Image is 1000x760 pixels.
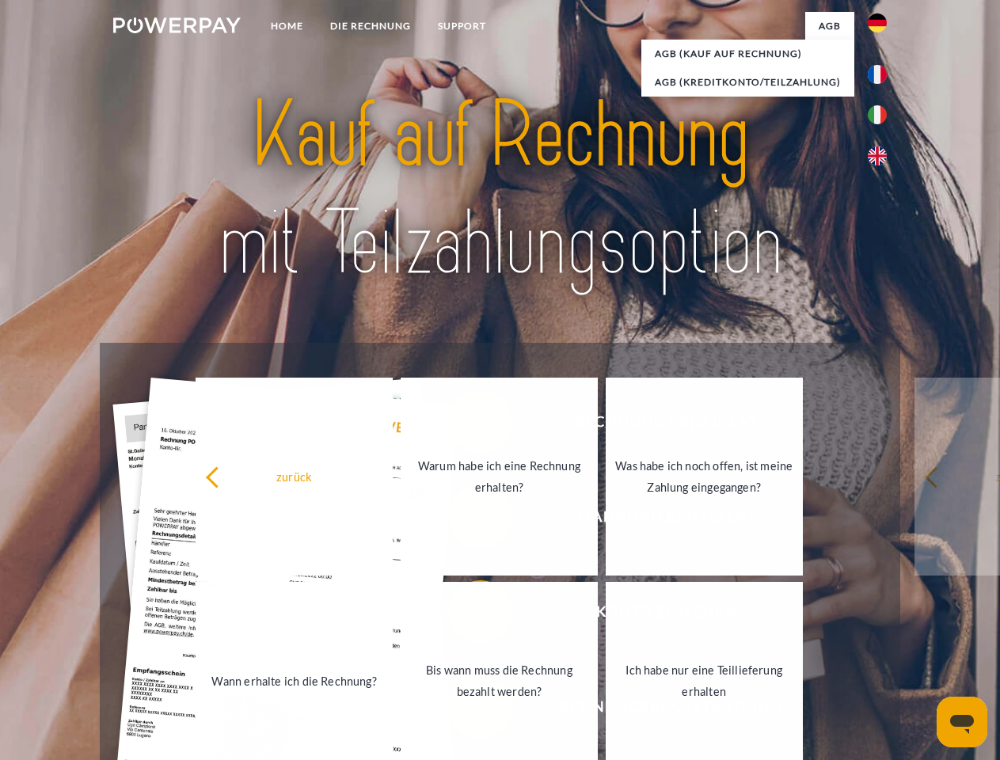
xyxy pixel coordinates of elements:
[615,659,793,702] div: Ich habe nur eine Teillieferung erhalten
[606,378,803,576] a: Was habe ich noch offen, ist meine Zahlung eingegangen?
[868,65,887,84] img: fr
[257,12,317,40] a: Home
[113,17,241,33] img: logo-powerpay-white.svg
[868,105,887,124] img: it
[410,455,588,498] div: Warum habe ich eine Rechnung erhalten?
[151,76,849,303] img: title-powerpay_de.svg
[868,146,887,165] img: en
[205,465,383,487] div: zurück
[937,697,987,747] iframe: Schaltfläche zum Öffnen des Messaging-Fensters
[205,670,383,691] div: Wann erhalte ich die Rechnung?
[615,455,793,498] div: Was habe ich noch offen, ist meine Zahlung eingegangen?
[805,12,854,40] a: agb
[641,68,854,97] a: AGB (Kreditkonto/Teilzahlung)
[317,12,424,40] a: DIE RECHNUNG
[410,659,588,702] div: Bis wann muss die Rechnung bezahlt werden?
[868,13,887,32] img: de
[424,12,500,40] a: SUPPORT
[641,40,854,68] a: AGB (Kauf auf Rechnung)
